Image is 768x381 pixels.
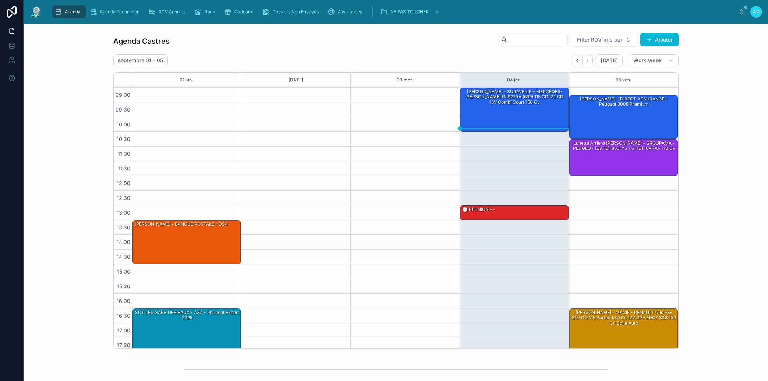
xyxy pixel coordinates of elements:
[159,9,185,15] span: RDV Annulés
[460,88,569,131] div: [PERSON_NAME] - SURAVENIR - MERCEDES-[PERSON_NAME] GJ927RA (639) 115 CDi 2.1 CDI 16V Combi court ...
[572,55,583,66] button: Back
[571,33,637,47] button: Select Button
[180,73,193,87] button: 01 lun.
[390,9,429,15] span: NE PAS TOUCHER
[49,4,739,20] div: scrollable content
[115,121,132,127] span: 10:00
[115,254,132,260] span: 14:30
[115,268,132,275] span: 15:00
[114,92,132,98] span: 09:00
[115,298,132,304] span: 16:00
[460,206,569,220] div: 🕒 RÉUNION - -
[260,5,324,18] a: Dossiers Non Envoyés
[118,57,163,64] h2: septembre 01 – 05
[116,165,132,172] span: 11:30
[596,54,623,66] button: [DATE]
[113,36,170,46] h1: Agenda Castres
[115,195,132,201] span: 12:30
[115,283,132,289] span: 15:30
[753,9,760,15] span: AC
[570,309,678,352] div: [PERSON_NAME] - MACIF - RENAULT Clio FS-815-GG V 5 Portes 1.3 TCe 12V GPF EDC7 S&S 130 cv Boîte auto
[65,9,81,15] span: Agenda
[461,88,568,106] div: [PERSON_NAME] - SURAVENIR - MERCEDES-[PERSON_NAME] GJ927RA (639) 115 CDi 2.1 CDI 16V Combi court ...
[577,36,622,43] span: Filter RDV pris par
[87,5,145,18] a: Agenda Technicien
[133,221,241,264] div: [PERSON_NAME] - BANQUE POSTALE - DS4
[133,309,241,352] div: SCT LES GARS DES EAUX - AXA - Peugeot Expert 2025
[205,9,215,15] span: Rack
[507,73,522,87] button: 04 jeu.
[570,95,678,139] div: [PERSON_NAME] - DIRECT ASSURANCE - Peugeot 3008 premium
[397,73,413,87] button: 03 mer.
[116,151,132,157] span: 11:00
[134,221,229,227] div: [PERSON_NAME] - BANQUE POSTALE - DS4
[115,313,132,319] span: 16:30
[629,54,678,66] button: Work week
[115,342,132,348] span: 17:30
[325,5,367,18] a: Assurances
[571,309,677,327] div: [PERSON_NAME] - MACIF - RENAULT Clio FS-815-GG V 5 Portes 1.3 TCe 12V GPF EDC7 S&S 130 cv Boîte auto
[640,33,679,46] button: Ajouter
[115,224,132,230] span: 13:30
[100,9,139,15] span: Agenda Technicien
[222,5,258,18] a: Cadeaux
[234,9,253,15] span: Cadeaux
[115,209,132,216] span: 13:00
[192,5,220,18] a: Rack
[115,180,132,186] span: 12:00
[272,9,319,15] span: Dossiers Non Envoyés
[115,239,132,245] span: 14:00
[461,206,496,213] div: 🕒 RÉUNION - -
[146,5,191,18] a: RDV Annulés
[378,5,443,18] a: NE PAS TOUCHER
[115,136,132,142] span: 10:30
[289,73,303,87] button: [DATE]
[115,327,132,334] span: 17:00
[633,57,662,64] span: Work week
[134,309,241,321] div: SCT LES GARS DES EAUX - AXA - Peugeot Expert 2025
[570,140,678,176] div: Lunette arrière [PERSON_NAME] - GROUPAMA - PEUGEOT [DATE]-860-YS 1.6 HDi 16V FAP 110 cv
[616,73,631,87] button: 05 ven.
[52,5,86,18] a: Agenda
[571,140,677,152] div: Lunette arrière [PERSON_NAME] - GROUPAMA - PEUGEOT [DATE]-860-YS 1.6 HDi 16V FAP 110 cv
[114,106,132,113] span: 09:30
[29,6,43,18] img: App logo
[601,57,618,64] span: [DATE]
[338,9,362,15] span: Assurances
[583,55,593,66] button: Next
[571,96,677,108] div: [PERSON_NAME] - DIRECT ASSURANCE - Peugeot 3008 premium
